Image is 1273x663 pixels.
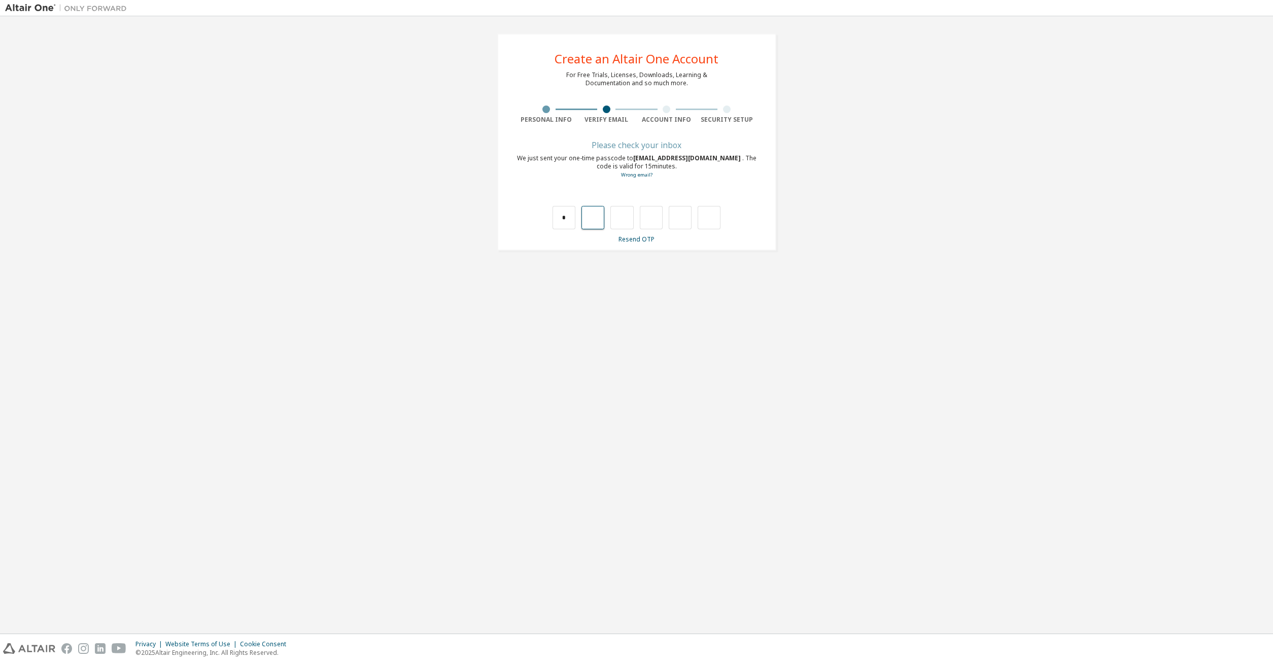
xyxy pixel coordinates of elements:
a: Resend OTP [618,235,655,243]
span: [EMAIL_ADDRESS][DOMAIN_NAME] [633,154,742,162]
div: For Free Trials, Licenses, Downloads, Learning & Documentation and so much more. [566,71,707,87]
img: altair_logo.svg [3,643,55,654]
img: youtube.svg [112,643,126,654]
div: Verify Email [576,116,637,124]
div: Security Setup [697,116,757,124]
div: Please check your inbox [517,142,757,148]
div: Privacy [135,640,165,648]
div: Create an Altair One Account [555,53,718,65]
div: We just sent your one-time passcode to . The code is valid for 15 minutes. [517,154,757,179]
p: © 2025 Altair Engineering, Inc. All Rights Reserved. [135,648,292,657]
div: Cookie Consent [240,640,292,648]
img: instagram.svg [78,643,89,654]
img: linkedin.svg [95,643,106,654]
div: Website Terms of Use [165,640,240,648]
a: Go back to the registration form [621,171,652,178]
img: facebook.svg [61,643,72,654]
div: Personal Info [517,116,577,124]
div: Account Info [637,116,697,124]
img: Altair One [5,3,132,13]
